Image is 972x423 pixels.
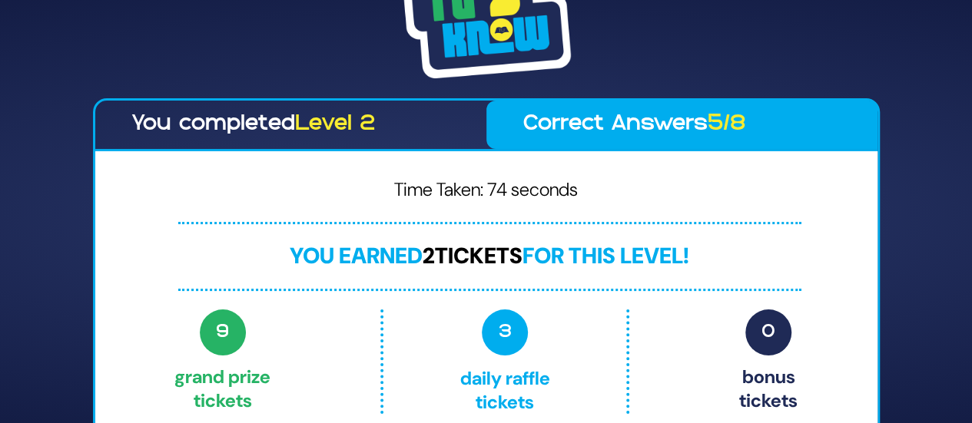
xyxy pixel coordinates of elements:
[482,309,528,355] span: 3
[739,309,798,414] p: Bonus tickets
[523,108,841,141] p: Correct Answers
[295,114,375,134] span: Level 2
[174,309,270,414] p: Grand Prize tickets
[423,241,435,270] span: 2
[745,309,791,355] span: 0
[435,241,522,270] span: tickets
[708,114,746,134] span: 5/8
[200,309,246,355] span: 9
[132,108,450,141] p: You completed
[120,176,853,210] p: Time Taken: 74 seconds
[290,241,689,270] span: You earned for this level!
[416,309,594,414] p: Daily Raffle tickets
